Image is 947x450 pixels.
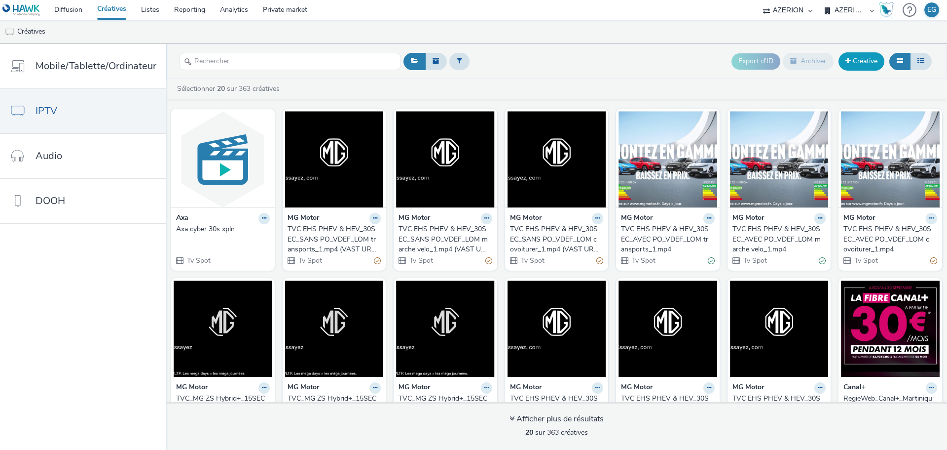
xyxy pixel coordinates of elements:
[174,111,272,207] img: Axa cyber 30s xpln visual
[186,256,211,265] span: Tv Spot
[783,53,834,70] button: Archiver
[927,2,936,17] div: EG
[285,281,384,377] img: TVC_MG ZS Hybrid+_15SEC_VDEF_LOM marche vélo.mp4 visual
[510,213,542,224] strong: MG Motor
[408,256,433,265] span: Tv Spot
[708,255,715,266] div: Valide
[508,281,606,377] img: TVC EHS PHEV & HEV_30SEC_SANS PO_VDEF_LOM transports_1.mp4 visual
[619,281,717,377] img: TVC EHS PHEV & HEV_30SEC_SANS PO_VDEF_LOM marche velo_1.mp4 visual
[179,53,401,70] input: Rechercher...
[889,53,911,70] button: Grille
[510,413,604,425] div: Afficher plus de résultats
[288,224,377,254] div: TVC EHS PHEV & HEV_30SEC_SANS PO_VDEF_LOM transports_1.mp4 (VAST URL)
[399,224,492,254] a: TVC EHS PHEV & HEV_30SEC_SANS PO_VDEF_LOM marche velo_1.mp4 (VAST URL)
[879,2,894,18] img: Hawk Academy
[374,255,381,266] div: Partiellement valide
[621,382,653,394] strong: MG Motor
[396,111,495,207] img: TVC EHS PHEV & HEV_30SEC_SANS PO_VDEF_LOM marche velo_1.mp4 (VAST URL) visual
[176,394,266,414] div: TVC_MG ZS Hybrid+_15SEC_VDEF_LOM transports.mp4
[510,394,600,424] div: TVC EHS PHEV & HEV_30SEC_SANS PO_VDEF_LOM transports_1.mp4
[621,224,715,254] a: TVC EHS PHEV & HEV_30SEC_AVEC PO_VDEF_LOM transports_1.mp4
[36,104,57,118] span: IPTV
[742,256,767,265] span: Tv Spot
[838,52,884,70] a: Créative
[288,382,319,394] strong: MG Motor
[732,382,764,394] strong: MG Motor
[841,111,940,207] img: TVC EHS PHEV & HEV_30SEC_AVEC PO_VDEF_LOM covoiturer_1.mp4 visual
[176,84,284,93] a: Sélectionner sur 363 créatives
[621,213,653,224] strong: MG Motor
[732,224,822,254] div: TVC EHS PHEV & HEV_30SEC_AVEC PO_VDEF_LOM marche velo_1.mp4
[525,428,588,437] span: sur 363 créatives
[288,394,377,424] div: TVC_MG ZS Hybrid+_15SEC_VDEF_LOM marche vélo.mp4
[288,394,381,424] a: TVC_MG ZS Hybrid+_15SEC_VDEF_LOM marche vélo.mp4
[732,224,826,254] a: TVC EHS PHEV & HEV_30SEC_AVEC PO_VDEF_LOM marche velo_1.mp4
[730,111,829,207] img: TVC EHS PHEV & HEV_30SEC_AVEC PO_VDEF_LOM marche velo_1.mp4 visual
[525,428,533,437] strong: 20
[399,394,492,414] a: TVC_MG ZS Hybrid+_15SEC_VDEF_LOM covoiturer.mp4
[396,281,495,377] img: TVC_MG ZS Hybrid+_15SEC_VDEF_LOM covoiturer.mp4 visual
[819,255,826,266] div: Valide
[730,281,829,377] img: TVC EHS PHEV & HEV_30SEC_SANS PO_VDEF_LOM covoiturer_1.mp4 visual
[843,394,933,414] div: RegieWeb_Canal+_Martinique
[5,27,15,37] img: tv
[288,213,319,224] strong: MG Motor
[732,394,826,424] a: TVC EHS PHEV & HEV_30SEC_SANS PO_VDEF_LOM covoiturer_1.mp4
[176,394,270,414] a: TVC_MG ZS Hybrid+_15SEC_VDEF_LOM transports.mp4
[621,394,715,424] a: TVC EHS PHEV & HEV_30SEC_SANS PO_VDEF_LOM marche velo_1.mp4
[508,111,606,207] img: TVC EHS PHEV & HEV_30SEC_SANS PO_VDEF_LOM covoiturer_1.mp4 (VAST URL) visual
[853,256,878,265] span: Tv Spot
[36,59,156,73] span: Mobile/Tablette/Ordinateur
[485,255,492,266] div: Partiellement valide
[841,281,940,377] img: RegieWeb_Canal+_Martinique visual
[843,224,937,254] a: TVC EHS PHEV & HEV_30SEC_AVEC PO_VDEF_LOM covoiturer_1.mp4
[176,224,266,234] div: Axa cyber 30s xpln
[285,111,384,207] img: TVC EHS PHEV & HEV_30SEC_SANS PO_VDEF_LOM transports_1.mp4 (VAST URL) visual
[596,255,603,266] div: Partiellement valide
[36,149,62,163] span: Audio
[510,224,604,254] a: TVC EHS PHEV & HEV_30SEC_SANS PO_VDEF_LOM covoiturer_1.mp4 (VAST URL)
[399,382,430,394] strong: MG Motor
[843,394,937,414] a: RegieWeb_Canal+_Martinique
[174,281,272,377] img: TVC_MG ZS Hybrid+_15SEC_VDEF_LOM transports.mp4 visual
[2,4,40,16] img: undefined Logo
[399,394,488,414] div: TVC_MG ZS Hybrid+_15SEC_VDEF_LOM covoiturer.mp4
[510,382,542,394] strong: MG Motor
[631,256,656,265] span: Tv Spot
[297,256,322,265] span: Tv Spot
[36,194,65,208] span: DOOH
[732,394,822,424] div: TVC EHS PHEV & HEV_30SEC_SANS PO_VDEF_LOM covoiturer_1.mp4
[843,213,875,224] strong: MG Motor
[910,53,932,70] button: Liste
[399,213,430,224] strong: MG Motor
[176,224,270,234] a: Axa cyber 30s xpln
[843,382,866,394] strong: Canal+
[879,2,898,18] a: Hawk Academy
[843,224,933,254] div: TVC EHS PHEV & HEV_30SEC_AVEC PO_VDEF_LOM covoiturer_1.mp4
[520,256,545,265] span: Tv Spot
[510,224,600,254] div: TVC EHS PHEV & HEV_30SEC_SANS PO_VDEF_LOM covoiturer_1.mp4 (VAST URL)
[621,224,711,254] div: TVC EHS PHEV & HEV_30SEC_AVEC PO_VDEF_LOM transports_1.mp4
[510,394,604,424] a: TVC EHS PHEV & HEV_30SEC_SANS PO_VDEF_LOM transports_1.mp4
[621,394,711,424] div: TVC EHS PHEV & HEV_30SEC_SANS PO_VDEF_LOM marche velo_1.mp4
[176,382,208,394] strong: MG Motor
[930,255,937,266] div: Partiellement valide
[288,224,381,254] a: TVC EHS PHEV & HEV_30SEC_SANS PO_VDEF_LOM transports_1.mp4 (VAST URL)
[619,111,717,207] img: TVC EHS PHEV & HEV_30SEC_AVEC PO_VDEF_LOM transports_1.mp4 visual
[731,53,780,69] button: Export d'ID
[732,213,764,224] strong: MG Motor
[217,84,225,93] strong: 20
[399,224,488,254] div: TVC EHS PHEV & HEV_30SEC_SANS PO_VDEF_LOM marche velo_1.mp4 (VAST URL)
[176,213,188,224] strong: Axa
